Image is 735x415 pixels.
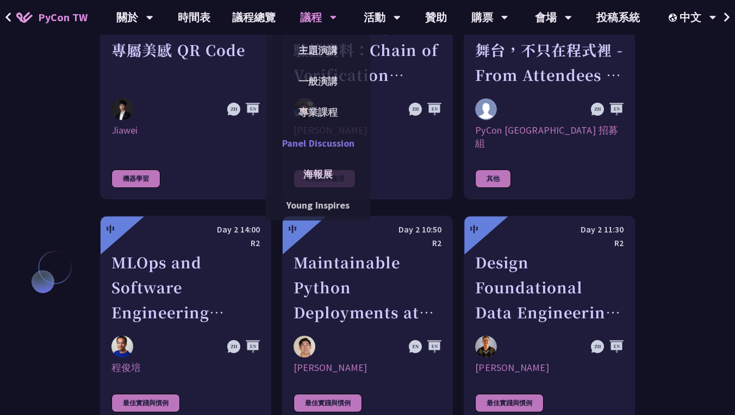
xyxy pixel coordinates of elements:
img: Locale Icon [669,14,680,22]
div: Day 2 14:00 [111,223,260,236]
div: [PERSON_NAME] [294,361,442,374]
div: MLOps and Software Engineering Automation Challenges in Production [111,250,260,325]
div: 最佳實踐與慣例 [475,394,544,412]
img: Justin Lee [294,336,315,357]
div: Day 2 11:30 [475,223,624,236]
a: 主題演講 [266,37,370,63]
a: PyCon TW [5,4,98,31]
img: Shuhsi Lin [475,336,497,357]
div: Jiawei [111,124,260,150]
a: 海報展 [266,161,370,187]
a: 專業課程 [266,99,370,125]
div: [PERSON_NAME] [475,361,624,374]
a: Young Inspires [266,192,370,218]
div: Day 2 10:50 [294,223,442,236]
div: 最佳實踐與慣例 [294,394,362,412]
div: R2 [294,236,442,250]
div: 中 [470,223,478,236]
span: PyCon TW [38,9,88,26]
img: 程俊培 [111,336,133,357]
div: 中 [106,223,115,236]
div: 從參與到共創 - 你的舞台，不只在程式裡 - From Attendees to Organizers - Your Stage Goes Beyond Code [475,12,624,87]
div: 最佳實踐與慣例 [111,394,180,412]
div: 中 [288,223,297,236]
img: PyCon Taiwan 招募組 [475,98,497,120]
div: R2 [111,236,260,250]
div: 程俊培 [111,361,260,374]
a: Panel Discussion [266,130,370,156]
div: Maintainable Python Deployments at Scale: Decoupling Build from Runtime [294,250,442,325]
div: PyCon [GEOGRAPHIC_DATA] 招募組 [475,124,624,150]
a: 一般演講 [266,68,370,94]
div: 機器學習 [111,169,160,188]
img: Jiawei [111,98,133,121]
img: Home icon of PyCon TW 2025 [16,12,33,23]
div: R2 [475,236,624,250]
div: Design Foundational Data Engineering Observability [475,250,624,325]
div: 其他 [475,169,511,188]
div: 玩轉擴散模型，打造專屬美感 QR Code [111,12,260,87]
